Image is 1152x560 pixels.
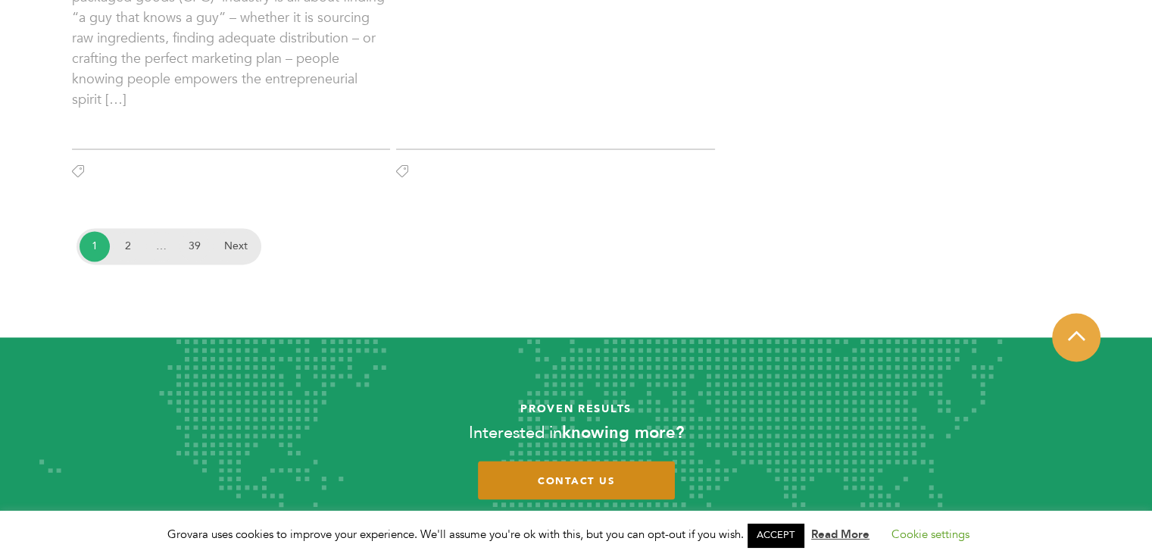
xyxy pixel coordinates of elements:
[811,527,869,542] a: Read More
[146,231,176,261] span: …
[180,231,210,261] a: 39
[538,474,615,488] span: contact us
[80,231,258,261] nav: Posts pagination
[113,231,143,261] a: 2
[469,421,562,444] span: Interested in
[478,461,675,499] a: contact us
[891,527,969,542] a: Cookie settings
[80,231,110,261] span: 1
[213,231,258,261] a: Next
[748,524,804,547] a: ACCEPT
[167,527,985,542] span: Grovara uses cookies to improve your experience. We'll assume you're ok with this, but you can op...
